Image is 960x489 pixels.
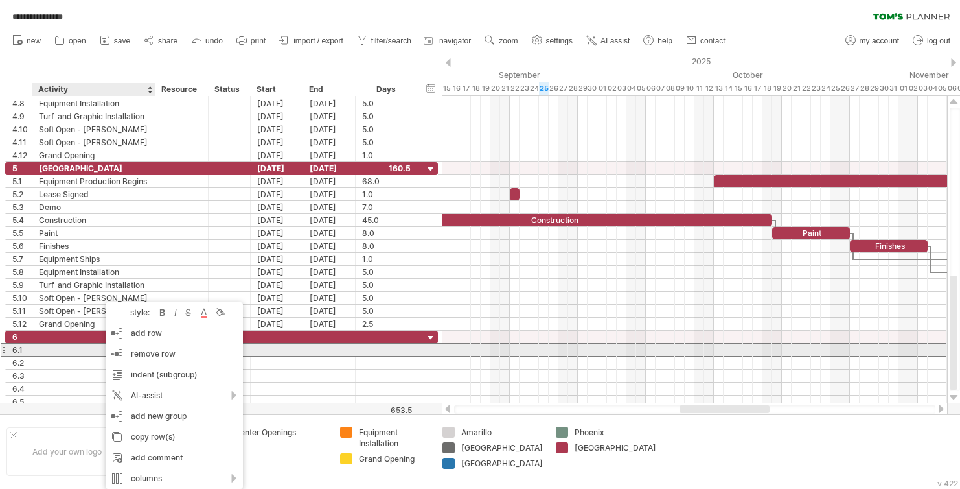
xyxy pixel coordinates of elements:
div: 5.5 [12,227,32,239]
a: save [97,32,134,49]
div: Resource [161,83,201,96]
div: October 2025 [597,68,898,82]
a: print [233,32,269,49]
div: [DATE] [303,123,356,136]
div: Days [355,83,417,96]
span: log out [927,36,950,45]
span: open [69,36,86,45]
a: AI assist [583,32,634,49]
div: 7.0 [362,201,411,213]
div: Turf and Graphic Installation [39,110,148,123]
div: Thursday, 16 October 2025 [743,82,753,95]
div: style: [111,307,156,317]
div: Friday, 26 September 2025 [549,82,558,95]
div: Finishes [850,240,928,252]
div: Tuesday, 16 September 2025 [451,82,461,95]
div: Friday, 17 October 2025 [753,82,762,95]
div: 1.0 [362,188,411,200]
div: Thursday, 18 September 2025 [471,82,481,95]
div: [DATE] [251,136,303,149]
a: help [640,32,676,49]
div: Demo [39,201,148,213]
div: [DATE] [303,240,356,252]
a: filter/search [354,32,415,49]
div: Sunday, 2 November 2025 [908,82,918,95]
div: 6.5 [12,396,32,408]
div: September 2025 [306,68,597,82]
span: filter/search [371,36,411,45]
div: Saturday, 25 October 2025 [830,82,840,95]
div: Equipment Production Begins [39,175,148,187]
div: Paint [39,227,148,239]
span: contact [700,36,726,45]
div: Wednesday, 5 November 2025 [937,82,947,95]
div: 4.9 [12,110,32,123]
div: Wednesday, 24 September 2025 [529,82,539,95]
div: Lease Signed [39,188,148,200]
div: 4.12 [12,149,32,161]
div: 5.9 [12,279,32,291]
div: 5.0 [362,292,411,304]
div: Saturday, 1 November 2025 [898,82,908,95]
div: 8.0 [362,240,411,252]
div: 4.11 [12,136,32,149]
div: [DATE] [303,97,356,110]
div: 5.4 [12,214,32,226]
a: log out [909,32,954,49]
div: Tuesday, 30 September 2025 [588,82,597,95]
div: [DATE] [251,318,303,330]
div: [DATE] [303,214,356,226]
div: [DATE] [251,97,303,110]
div: [DATE] [251,279,303,291]
div: Tuesday, 21 October 2025 [792,82,801,95]
div: Add your own logo [6,427,128,476]
div: Tuesday, 14 October 2025 [724,82,733,95]
div: Sunday, 5 October 2025 [636,82,646,95]
div: 6 [12,331,32,343]
div: Saturday, 20 September 2025 [490,82,500,95]
div: Soft Open - [PERSON_NAME] [39,136,148,149]
div: Saturday, 18 October 2025 [762,82,772,95]
div: Sunday, 12 October 2025 [704,82,714,95]
div: Paint [772,227,850,239]
div: Thursday, 30 October 2025 [879,82,889,95]
div: Monday, 20 October 2025 [782,82,792,95]
div: 5.1 [12,175,32,187]
div: Grand Opening [39,149,148,161]
div: [DATE] [251,292,303,304]
div: [DATE] [251,123,303,136]
div: Wednesday, 15 October 2025 [733,82,743,95]
div: Monday, 27 October 2025 [850,82,860,95]
div: [DATE] [303,279,356,291]
div: Saturday, 11 October 2025 [694,82,704,95]
div: Wednesday, 1 October 2025 [597,82,607,95]
div: [GEOGRAPHIC_DATA] [39,162,148,174]
div: Grand Opening [359,453,429,464]
div: 5.11 [12,305,32,317]
div: 1.0 [362,253,411,265]
div: Sunday, 19 October 2025 [772,82,782,95]
div: Wednesday, 8 October 2025 [665,82,675,95]
div: Wednesday, 22 October 2025 [801,82,811,95]
a: import / export [276,32,347,49]
div: [GEOGRAPHIC_DATA] [575,442,656,453]
div: 5.10 [12,292,32,304]
div: 5.3 [12,201,32,213]
div: 5.0 [362,110,411,123]
div: [DATE] [303,201,356,213]
div: AI-assist [106,385,243,406]
div: Tuesday, 28 October 2025 [860,82,869,95]
div: 2.5 [362,318,411,330]
div: Amarillo [461,427,543,438]
div: [DATE] [251,266,303,278]
div: [DATE] [303,162,356,174]
div: [DATE] [303,292,356,304]
div: [DATE] [303,266,356,278]
div: [DATE] [303,175,356,187]
a: zoom [481,32,521,49]
a: settings [529,32,577,49]
div: [DATE] [251,201,303,213]
div: Tuesday, 4 November 2025 [928,82,937,95]
div: [DATE] [251,305,303,317]
div: Monday, 13 October 2025 [714,82,724,95]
